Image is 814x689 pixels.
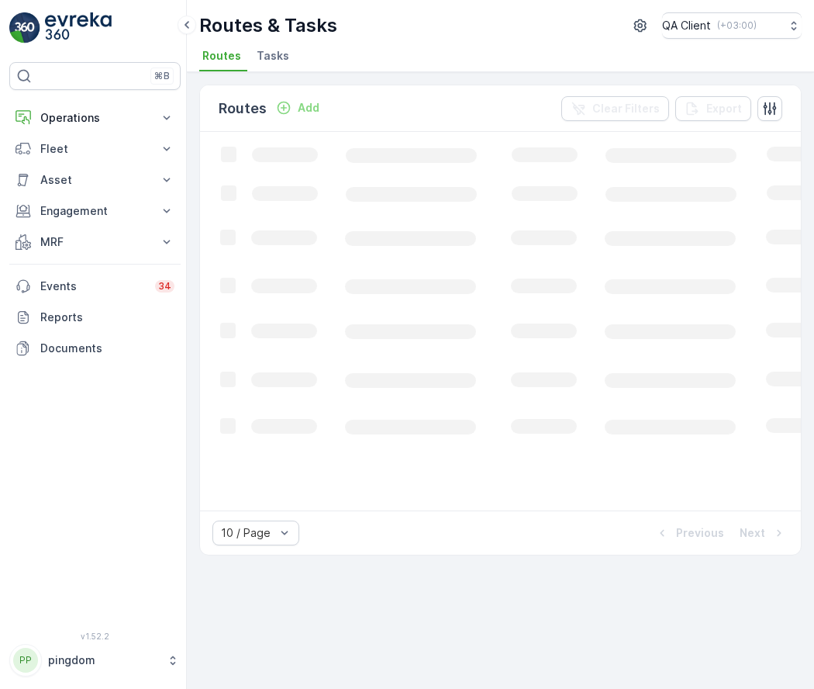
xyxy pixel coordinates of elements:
a: Documents [9,333,181,364]
button: MRF [9,227,181,258]
span: Routes [202,48,241,64]
button: PPpingdom [9,644,181,677]
p: Export [706,101,742,116]
p: Routes [219,98,267,119]
span: Tasks [257,48,289,64]
button: Fleet [9,133,181,164]
a: Reports [9,302,181,333]
button: Engagement [9,196,181,227]
p: Events [40,279,146,294]
img: logo_light-DOdMpM7g.png [45,12,112,43]
a: Events34 [9,271,181,302]
p: Previous [676,525,724,541]
button: Previous [653,524,726,542]
p: Clear Filters [592,101,660,116]
p: ⌘B [154,70,170,82]
button: Export [675,96,751,121]
p: Operations [40,110,150,126]
p: Reports [40,310,174,325]
p: MRF [40,234,150,250]
div: PP [13,648,38,673]
button: Clear Filters [561,96,669,121]
button: Asset [9,164,181,196]
p: Routes & Tasks [199,13,337,38]
img: logo [9,12,40,43]
p: Asset [40,172,150,188]
button: Next [738,524,788,542]
p: Engagement [40,203,150,219]
p: 34 [158,280,171,293]
button: QA Client(+03:00) [662,12,802,39]
p: Fleet [40,141,150,157]
button: Add [270,99,326,117]
p: Documents [40,341,174,356]
span: v 1.52.2 [9,632,181,641]
p: pingdom [48,653,159,668]
p: Add [298,100,319,116]
p: ( +03:00 ) [717,19,757,32]
p: QA Client [662,18,711,33]
p: Next [740,525,765,541]
button: Operations [9,102,181,133]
